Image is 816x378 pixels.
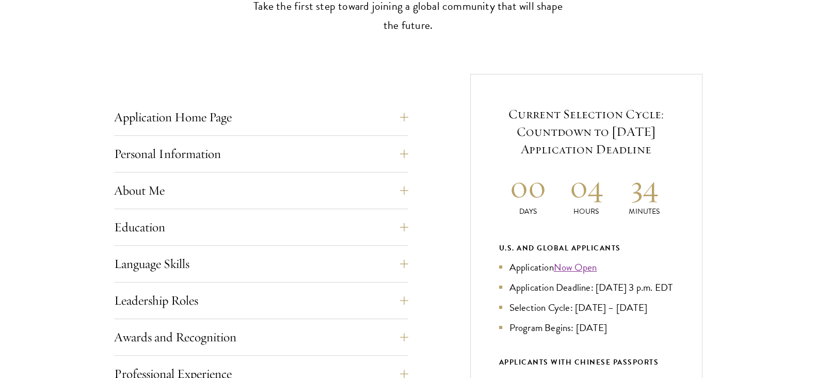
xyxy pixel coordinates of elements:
li: Application [499,260,674,275]
li: Application Deadline: [DATE] 3 p.m. EDT [499,280,674,295]
div: U.S. and Global Applicants [499,242,674,255]
div: APPLICANTS WITH CHINESE PASSPORTS [499,356,674,369]
p: Minutes [615,206,674,217]
p: Hours [557,206,615,217]
li: Selection Cycle: [DATE] – [DATE] [499,300,674,315]
h5: Current Selection Cycle: Countdown to [DATE] Application Deadline [499,105,674,158]
p: Days [499,206,557,217]
h2: 00 [499,167,557,206]
button: Application Home Page [114,105,408,130]
a: Now Open [554,260,597,275]
h2: 04 [557,167,615,206]
button: Language Skills [114,251,408,276]
button: Education [114,215,408,240]
button: Leadership Roles [114,288,408,313]
h2: 34 [615,167,674,206]
button: About Me [114,178,408,203]
button: Personal Information [114,141,408,166]
li: Program Begins: [DATE] [499,320,674,335]
button: Awards and Recognition [114,325,408,350]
